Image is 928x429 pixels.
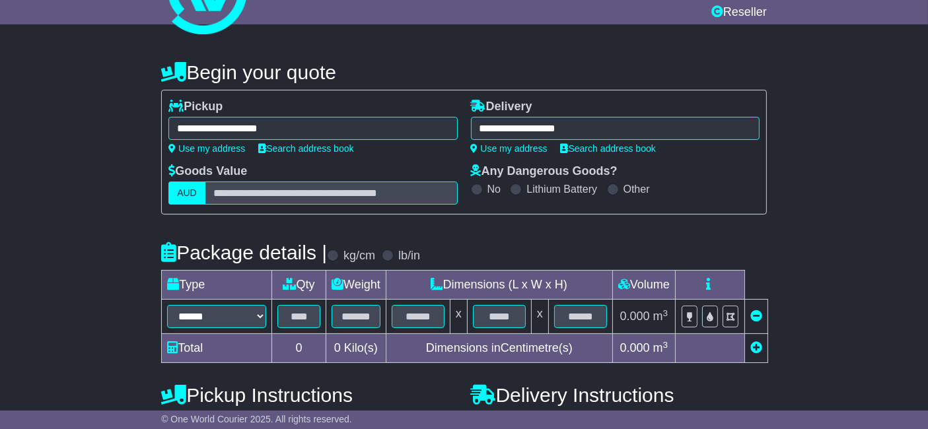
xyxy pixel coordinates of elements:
[386,271,612,300] td: Dimensions (L x W x H)
[398,249,420,263] label: lb/in
[653,341,668,354] span: m
[612,271,675,300] td: Volume
[168,181,205,205] label: AUD
[624,183,650,195] label: Other
[161,414,352,424] span: © One World Courier 2025. All rights reserved.
[161,384,457,406] h4: Pickup Instructions
[258,143,353,154] a: Search address book
[161,61,767,83] h4: Begin your quote
[487,183,501,195] label: No
[653,310,668,323] span: m
[620,341,650,354] span: 0.000
[168,143,245,154] a: Use my address
[161,242,327,263] h4: Package details |
[471,384,767,406] h4: Delivery Instructions
[450,300,467,334] td: x
[711,2,767,24] a: Reseller
[162,334,272,363] td: Total
[526,183,597,195] label: Lithium Battery
[168,164,247,179] label: Goods Value
[471,100,532,114] label: Delivery
[343,249,375,263] label: kg/cm
[334,341,341,354] span: 0
[272,271,326,300] td: Qty
[561,143,656,154] a: Search address book
[663,308,668,318] sup: 3
[750,310,762,323] a: Remove this item
[620,310,650,323] span: 0.000
[168,100,223,114] label: Pickup
[750,341,762,354] a: Add new item
[471,143,548,154] a: Use my address
[162,271,272,300] td: Type
[531,300,548,334] td: x
[663,340,668,350] sup: 3
[386,334,612,363] td: Dimensions in Centimetre(s)
[471,164,618,179] label: Any Dangerous Goods?
[326,271,386,300] td: Weight
[326,334,386,363] td: Kilo(s)
[272,334,326,363] td: 0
